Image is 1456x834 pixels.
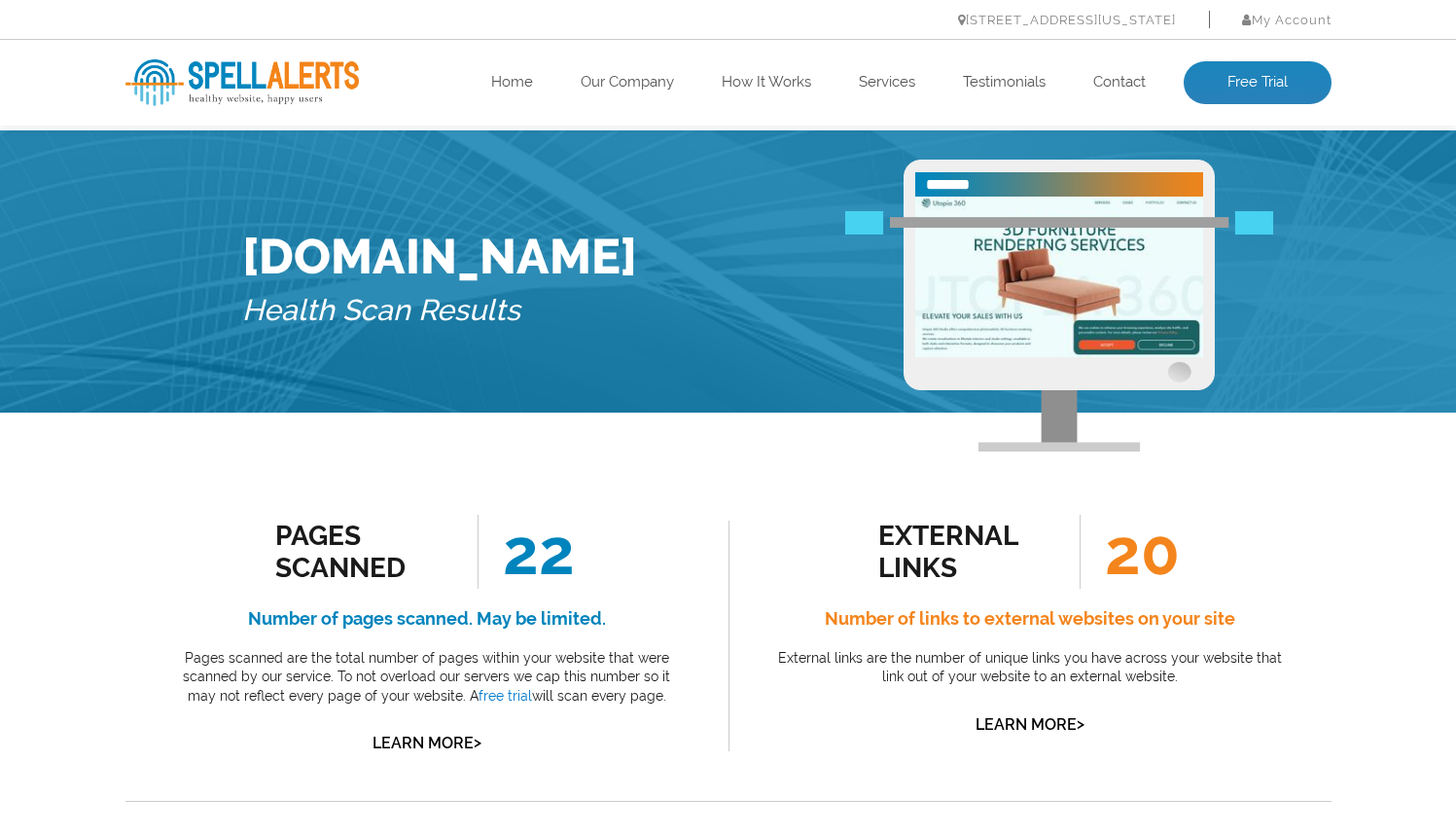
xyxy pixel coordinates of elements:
[904,160,1215,452] img: Free Webiste Analysis
[915,197,1203,357] img: Free Website Analysis
[479,688,532,704] a: free trial
[373,734,481,752] a: Learn More>
[772,649,1288,687] p: External links are the number of unique links you have across your website that link out of your ...
[845,277,1273,301] img: Free Webiste Analysis
[878,520,1054,584] div: external links
[474,729,481,756] span: >
[242,285,637,337] h5: Health Scan Results
[1080,515,1180,589] span: 20
[169,603,685,635] h4: Number of pages scanned. May be limited.
[169,649,685,707] p: Pages scanned are the total number of pages within your website that were scanned by our service....
[242,228,637,285] h1: [DOMAIN_NAME]
[275,520,451,584] div: Pages Scanned
[478,515,575,589] span: 22
[1077,710,1084,738] span: >
[976,715,1084,734] a: Learn More>
[772,603,1288,635] h4: Number of links to external websites on your site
